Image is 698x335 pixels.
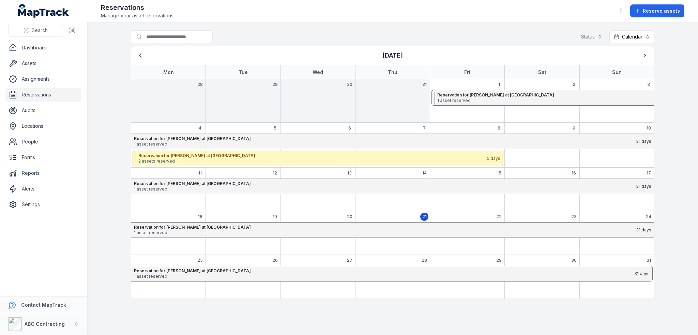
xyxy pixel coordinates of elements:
span: Reserve assets [643,7,680,14]
button: Status [577,30,607,43]
span: 1 asset reserved [134,141,635,147]
strong: Wed [313,69,323,75]
span: 27 [347,258,352,263]
span: 5 [274,125,276,131]
span: 12 [273,170,277,176]
span: 4 [199,125,201,131]
button: Calendar [609,30,654,43]
button: Reservation for [PERSON_NAME] at [GEOGRAPHIC_DATA]2 assets reserved5 days [133,151,503,166]
span: 11 [198,170,202,176]
span: 7 [423,125,426,131]
span: 10 [647,125,651,131]
span: 13 [347,170,352,176]
button: Reservation for [PERSON_NAME] at [GEOGRAPHIC_DATA]1 asset reserved31 days [131,134,654,149]
strong: Tue [239,69,248,75]
span: 21 [422,214,427,219]
span: Manage your asset reservations [101,12,173,19]
strong: Reservation for [PERSON_NAME] at [GEOGRAPHIC_DATA] [134,181,635,186]
span: 31 [422,82,427,87]
button: Reserve assets [630,4,684,17]
span: 16 [572,170,576,176]
button: Reservation for [PERSON_NAME] at [GEOGRAPHIC_DATA]1 asset reserved31 days [131,222,654,238]
button: Previous [134,49,147,62]
a: Forms [5,151,81,164]
a: Alerts [5,182,81,196]
span: 3 [647,82,650,87]
span: 31 [647,258,651,263]
strong: Thu [388,69,397,75]
strong: ABC Contracting [25,321,65,327]
h2: Reservations [101,3,173,12]
button: Reservation for [PERSON_NAME] at [GEOGRAPHIC_DATA]1 asset reserved31 days [131,179,654,194]
span: 14 [422,170,427,176]
span: 9 [573,125,575,131]
button: Search [8,24,63,37]
strong: Sun [612,69,622,75]
strong: Fri [464,69,470,75]
a: Dashboard [5,41,81,55]
button: Reservation for [PERSON_NAME] at [GEOGRAPHIC_DATA]1 asset reserved31 days [131,266,653,281]
strong: Reservation for [PERSON_NAME] at [GEOGRAPHIC_DATA] [138,153,486,158]
span: 18 [198,214,202,219]
span: 8 [498,125,500,131]
span: 2 assets reserved [138,158,486,164]
span: 20 [347,214,352,219]
span: 19 [273,214,277,219]
span: 1 asset reserved [134,274,634,279]
a: People [5,135,81,149]
a: Reports [5,166,81,180]
span: 28 [422,258,427,263]
span: 30 [571,258,577,263]
span: 1 asset reserved [134,230,635,235]
span: 22 [496,214,502,219]
a: MapTrack [18,4,69,18]
span: 24 [646,214,651,219]
span: 23 [571,214,577,219]
strong: Mon [163,69,174,75]
strong: Reservation for [PERSON_NAME] at [GEOGRAPHIC_DATA] [134,136,635,141]
span: 30 [347,82,352,87]
a: Audits [5,104,81,117]
span: 15 [497,170,501,176]
strong: Contact MapTrack [21,302,66,308]
span: 17 [647,170,651,176]
span: 2 [573,82,575,87]
strong: Sat [538,69,546,75]
span: 28 [197,82,203,87]
a: Assets [5,57,81,70]
span: 29 [272,82,278,87]
div: August 2025 [131,46,654,299]
a: Locations [5,119,81,133]
a: Settings [5,198,81,211]
span: 1 [498,82,500,87]
strong: Reservation for [PERSON_NAME] at [GEOGRAPHIC_DATA] [134,268,634,274]
span: Search [32,27,48,34]
strong: Reservation for [PERSON_NAME] at [GEOGRAPHIC_DATA] [134,225,635,230]
span: 25 [197,258,203,263]
span: 26 [272,258,278,263]
a: Reservations [5,88,81,102]
button: Next [638,49,651,62]
a: Assignments [5,72,81,86]
h3: [DATE] [382,51,403,60]
span: 1 asset reserved [134,186,635,192]
span: 29 [496,258,502,263]
span: 6 [348,125,351,131]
